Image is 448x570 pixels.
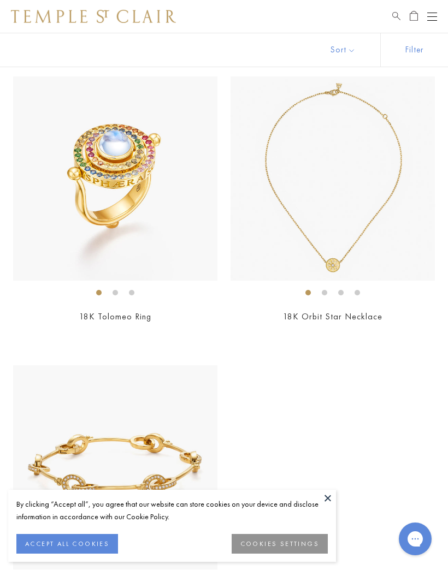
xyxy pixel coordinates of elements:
[231,76,435,281] img: 18K Orbit Star Necklace
[306,33,380,67] button: Show sort by
[393,519,437,559] iframe: Gorgias live chat messenger
[13,76,217,281] img: 18K Tolomeo Ring
[16,534,118,554] button: ACCEPT ALL COOKIES
[283,311,382,322] a: 18K Orbit Star Necklace
[392,10,400,23] a: Search
[232,534,328,554] button: COOKIES SETTINGS
[79,311,151,322] a: 18K Tolomeo Ring
[427,10,437,23] button: Open navigation
[13,365,217,569] img: 18K Small Orsina Bracelet
[410,10,418,23] a: Open Shopping Bag
[11,10,176,23] img: Temple St. Clair
[380,33,448,67] button: Show filters
[16,498,328,523] div: By clicking “Accept all”, you agree that our website can store cookies on your device and disclos...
